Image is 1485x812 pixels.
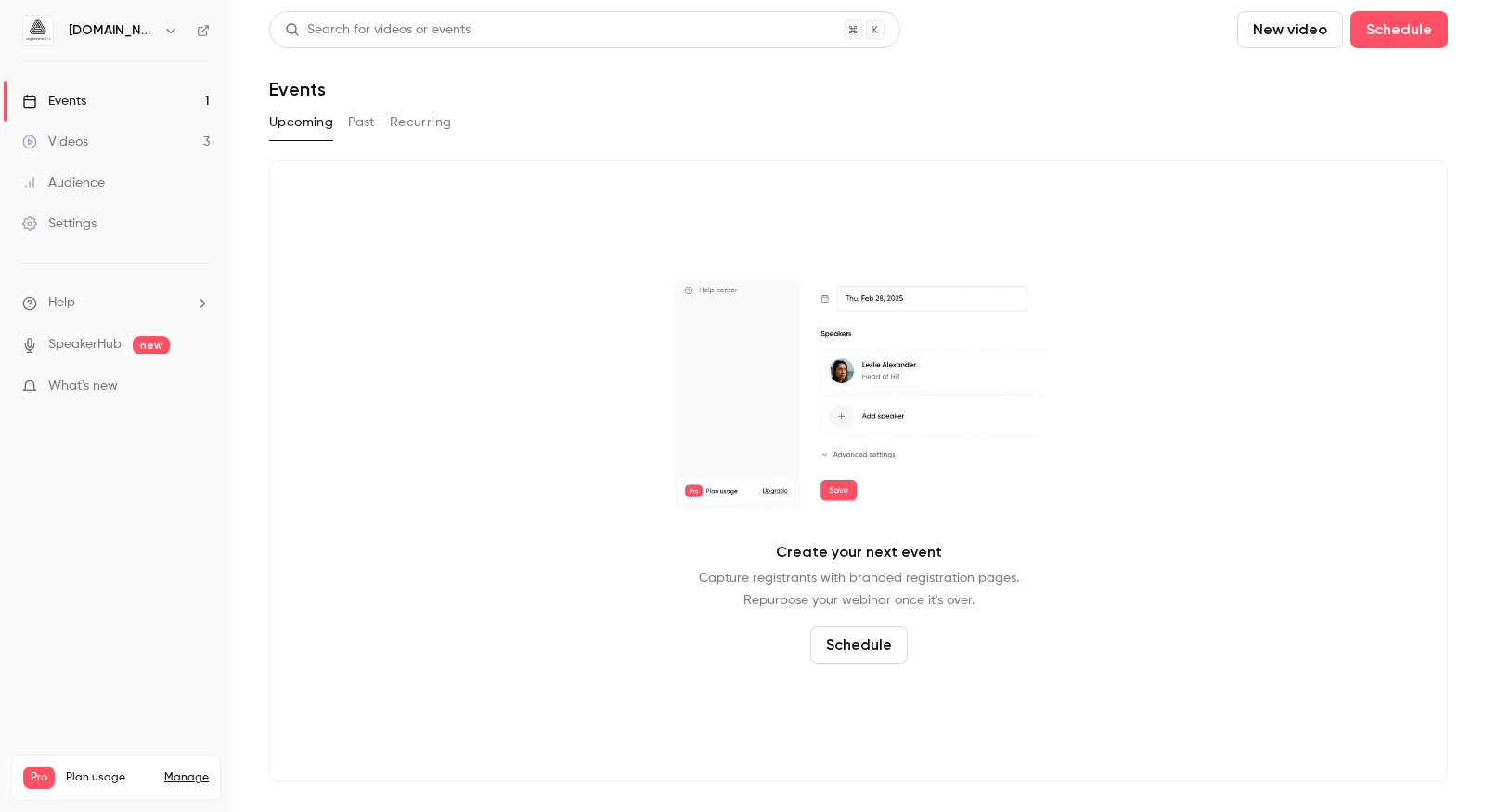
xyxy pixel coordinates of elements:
[164,770,209,785] a: Manage
[390,108,452,137] button: Recurring
[348,108,375,137] button: Past
[22,92,86,110] div: Events
[1237,11,1343,48] button: New video
[48,377,118,396] span: What's new
[269,108,333,137] button: Upcoming
[1350,11,1448,48] button: Schedule
[776,541,942,563] p: Create your next event
[285,20,471,40] div: Search for videos or events
[48,335,122,354] a: SpeakerHub
[133,336,170,354] span: new
[66,770,153,785] span: Plan usage
[48,293,75,313] span: Help
[22,133,88,151] div: Videos
[23,767,55,789] span: Pro
[810,626,908,664] button: Schedule
[699,567,1019,612] p: Capture registrants with branded registration pages. Repurpose your webinar once it's over.
[23,16,53,45] img: aigmented.io
[69,21,156,40] h6: [DOMAIN_NAME]
[22,293,210,313] li: help-dropdown-opener
[22,214,97,233] div: Settings
[22,174,105,192] div: Audience
[269,78,326,100] h1: Events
